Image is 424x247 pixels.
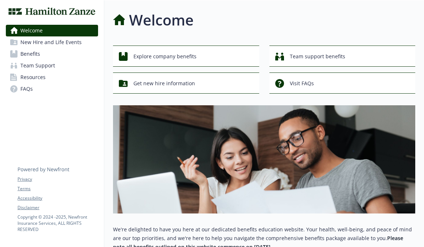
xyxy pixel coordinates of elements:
span: Visit FAQs [290,77,314,90]
span: Welcome [20,25,43,36]
a: Team Support [6,60,98,71]
a: Benefits [6,48,98,60]
button: Team support benefits [269,46,416,67]
a: Privacy [17,176,98,183]
span: New Hire and Life Events [20,36,82,48]
span: Team Support [20,60,55,71]
a: FAQs [6,83,98,95]
span: Get new hire information [133,77,195,90]
img: overview page banner [113,105,415,213]
a: Accessibility [17,195,98,201]
a: New Hire and Life Events [6,36,98,48]
a: Resources [6,71,98,83]
span: Resources [20,71,46,83]
span: Team support benefits [290,50,345,63]
span: Explore company benefits [133,50,197,63]
a: Welcome [6,25,98,36]
button: Get new hire information [113,72,259,94]
p: Copyright © 2024 - 2025 , Newfront Insurance Services, ALL RIGHTS RESERVED [17,214,98,232]
a: Disclaimer [17,204,98,211]
span: Benefits [20,48,40,60]
a: Terms [17,185,98,192]
button: Explore company benefits [113,46,259,67]
h1: Welcome [129,9,194,31]
button: Visit FAQs [269,72,416,94]
span: FAQs [20,83,33,95]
